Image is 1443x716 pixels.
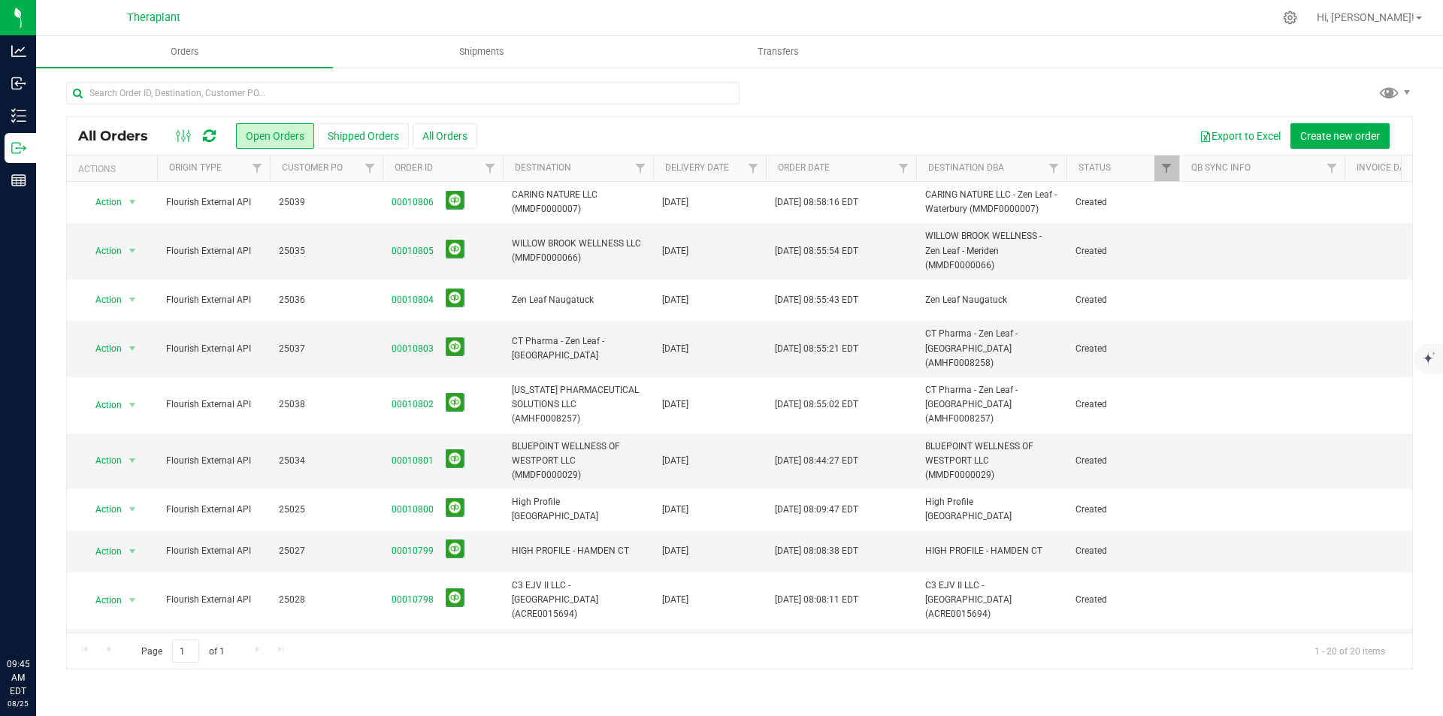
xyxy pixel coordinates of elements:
a: Shipments [333,36,630,68]
span: High Profile [GEOGRAPHIC_DATA] [512,495,644,524]
a: Orders [36,36,333,68]
span: [DATE] [662,195,688,210]
span: select [123,590,142,611]
span: C3 EJV II LLC - [GEOGRAPHIC_DATA] (ACRE0015694) [925,579,1057,622]
span: CT Pharma - Zen Leaf - [GEOGRAPHIC_DATA] (AMHF0008257) [925,383,1057,427]
button: All Orders [413,123,477,149]
span: [DATE] 08:08:11 EDT [775,593,858,607]
span: [DATE] 08:44:27 EDT [775,454,858,468]
a: Destination DBA [928,162,1004,173]
span: Created [1075,397,1170,412]
a: Origin Type [169,162,222,173]
span: Created [1075,593,1170,607]
a: Transfers [630,36,927,68]
span: Created [1075,195,1170,210]
a: Order ID [395,162,433,173]
span: [DATE] [662,454,688,468]
span: Zen Leaf Naugatuck [925,293,1057,307]
a: 00010803 [392,342,434,356]
input: Search Order ID, Destination, Customer PO... [66,82,740,104]
a: Destination [515,162,571,173]
a: Filter [1320,156,1345,181]
span: Action [82,499,123,520]
inline-svg: Analytics [11,44,26,59]
span: Flourish External API [166,397,261,412]
span: Flourish External API [166,293,261,307]
inline-svg: Reports [11,173,26,188]
a: Filter [1042,156,1066,181]
a: 00010804 [392,293,434,307]
a: Invoice Date [1357,162,1415,173]
a: Order Date [778,162,830,173]
inline-svg: Inbound [11,76,26,91]
span: WILLOW BROOK WELLNESS - Zen Leaf - Meriden (MMDF0000066) [925,229,1057,273]
span: [DATE] 08:55:54 EDT [775,244,858,258]
span: Flourish External API [166,244,261,258]
div: Actions [78,164,151,174]
span: [DATE] [662,397,688,412]
span: Created [1075,454,1170,468]
inline-svg: Outbound [11,140,26,156]
span: Flourish External API [166,454,261,468]
a: Filter [478,156,503,181]
span: Zen Leaf Naugatuck [512,293,644,307]
span: Flourish External API [166,342,261,356]
button: Export to Excel [1190,123,1290,149]
span: [DATE] 08:55:21 EDT [775,342,858,356]
span: Hi, [PERSON_NAME]! [1317,11,1414,23]
a: Delivery Date [665,162,729,173]
a: Filter [741,156,766,181]
span: Action [82,541,123,562]
a: Status [1078,162,1111,173]
span: [DATE] 08:09:47 EDT [775,503,858,517]
span: select [123,450,142,471]
span: CARING NATURE LLC - Zen Leaf - Waterbury (MMDF0000007) [925,188,1057,216]
span: [DATE] [662,503,688,517]
span: Action [82,240,123,261]
a: Filter [1154,156,1179,181]
span: select [123,499,142,520]
span: BLUEPOINT WELLNESS OF WESTPORT LLC (MMDF0000029) [925,440,1057,483]
span: select [123,192,142,213]
span: [DATE] [662,293,688,307]
a: 00010799 [392,544,434,558]
span: select [123,289,142,310]
span: Flourish External API [166,544,261,558]
a: 00010805 [392,244,434,258]
span: Action [82,289,123,310]
span: [US_STATE] PHARMACEUTICAL SOLUTIONS LLC (AMHF0008257) [512,383,644,427]
span: 25037 [279,342,374,356]
a: 00010801 [392,454,434,468]
span: Created [1075,342,1170,356]
span: HIGH PROFILE - HAMDEN CT [925,544,1057,558]
span: Create new order [1300,130,1380,142]
span: WILLOW BROOK WELLNESS LLC (MMDF0000066) [512,237,644,265]
span: Transfers [737,45,819,59]
span: 25028 [279,593,374,607]
a: Filter [891,156,916,181]
span: 25038 [279,397,374,412]
span: [DATE] 08:55:02 EDT [775,397,858,412]
a: 00010800 [392,503,434,517]
span: Flourish External API [166,593,261,607]
button: Create new order [1290,123,1390,149]
span: Flourish External API [166,503,261,517]
span: [DATE] 08:08:38 EDT [775,544,858,558]
span: [DATE] [662,544,688,558]
span: Action [82,192,123,213]
span: Shipments [439,45,525,59]
inline-svg: Inventory [11,108,26,123]
span: 1 - 20 of 20 items [1302,639,1397,662]
span: Created [1075,293,1170,307]
span: CT Pharma - Zen Leaf - [GEOGRAPHIC_DATA](AMHF0008258) [925,327,1057,370]
span: CT Pharma - Zen Leaf - [GEOGRAPHIC_DATA] [512,334,644,363]
span: [DATE] 08:55:43 EDT [775,293,858,307]
div: Manage settings [1281,11,1299,25]
a: 00010806 [392,195,434,210]
span: [DATE] [662,342,688,356]
span: BLUEPOINT WELLNESS OF WESTPORT LLC (MMDF0000029) [512,440,644,483]
span: select [123,394,142,415]
span: [DATE] [662,244,688,258]
a: Filter [245,156,270,181]
span: Flourish External API [166,195,261,210]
